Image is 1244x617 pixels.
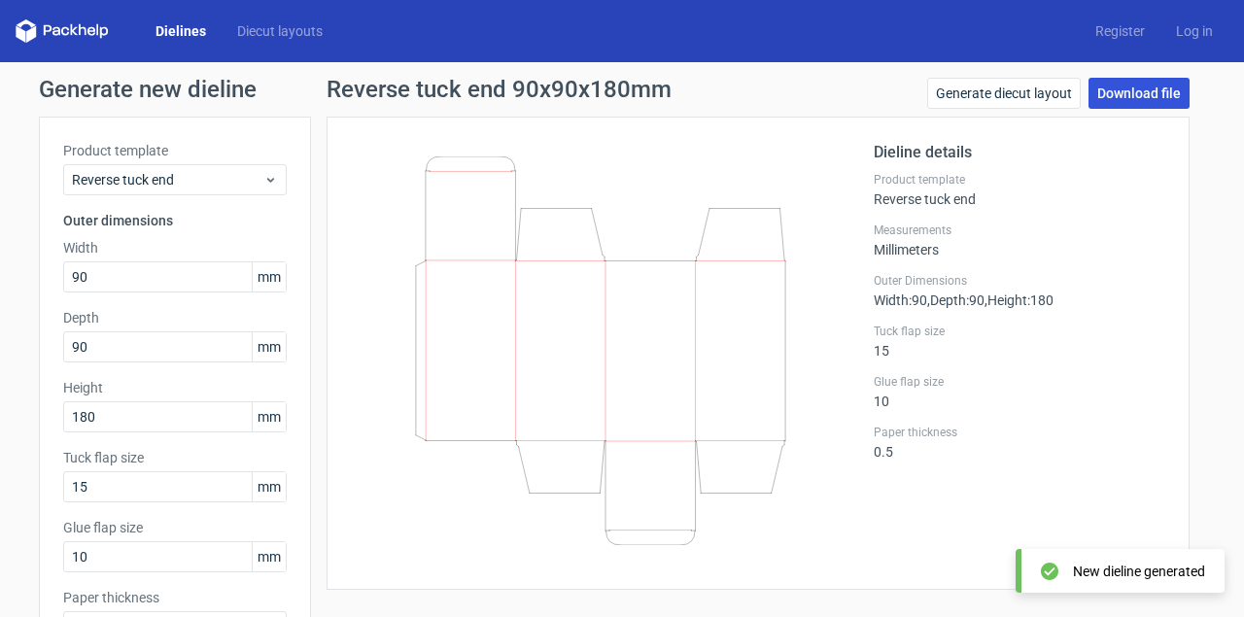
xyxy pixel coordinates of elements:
[252,402,286,431] span: mm
[63,211,287,230] h3: Outer dimensions
[874,425,1165,460] div: 0.5
[874,374,1165,409] div: 10
[874,374,1165,390] label: Glue flap size
[327,78,672,101] h1: Reverse tuck end 90x90x180mm
[1088,78,1190,109] a: Download file
[927,78,1081,109] a: Generate diecut layout
[252,472,286,501] span: mm
[72,170,263,189] span: Reverse tuck end
[985,292,1054,308] span: , Height : 180
[1073,562,1205,581] div: New dieline generated
[874,223,1165,257] div: Millimeters
[874,292,927,308] span: Width : 90
[252,332,286,361] span: mm
[63,378,287,397] label: Height
[63,141,287,160] label: Product template
[140,21,222,41] a: Dielines
[63,448,287,467] label: Tuck flap size
[39,78,1205,101] h1: Generate new dieline
[874,172,1165,188] label: Product template
[874,324,1165,339] label: Tuck flap size
[874,223,1165,238] label: Measurements
[874,172,1165,207] div: Reverse tuck end
[63,308,287,327] label: Depth
[1160,21,1228,41] a: Log in
[63,588,287,607] label: Paper thickness
[874,324,1165,359] div: 15
[874,141,1165,164] h2: Dieline details
[63,238,287,257] label: Width
[63,518,287,537] label: Glue flap size
[222,21,338,41] a: Diecut layouts
[874,273,1165,289] label: Outer Dimensions
[252,542,286,571] span: mm
[874,425,1165,440] label: Paper thickness
[1080,21,1160,41] a: Register
[927,292,985,308] span: , Depth : 90
[252,262,286,291] span: mm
